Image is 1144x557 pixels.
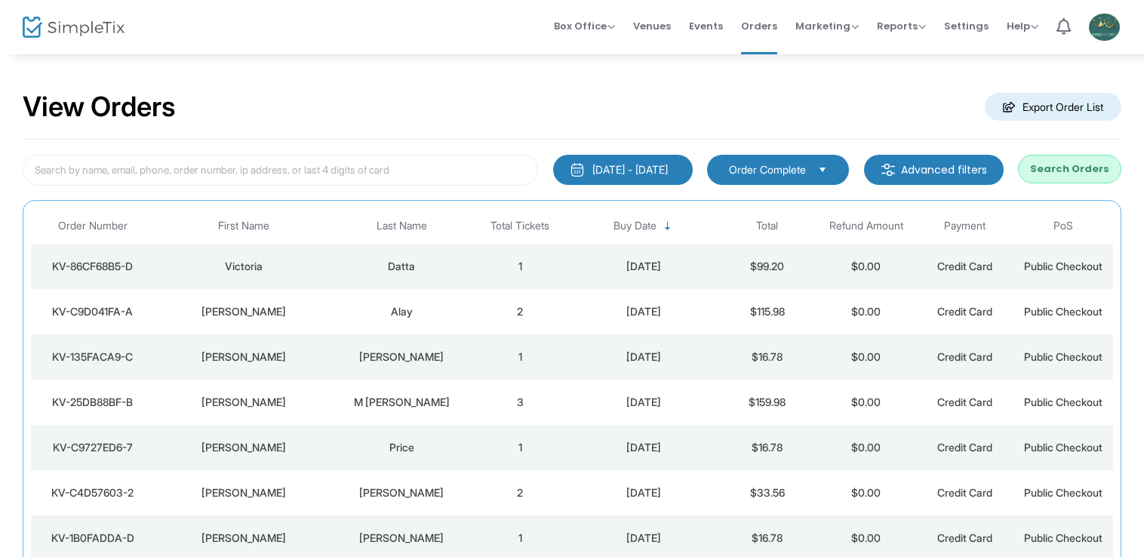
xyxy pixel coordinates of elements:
[336,440,466,455] div: Price
[377,220,427,232] span: Last Name
[471,289,570,334] td: 2
[1024,350,1102,363] span: Public Checkout
[864,155,1004,185] m-button: Advanced filters
[937,305,992,318] span: Credit Card
[218,220,269,232] span: First Name
[574,395,714,410] div: 14/09/2025
[574,304,714,319] div: 15/09/2025
[23,91,176,124] h2: View Orders
[689,7,723,45] span: Events
[1024,486,1102,499] span: Public Checkout
[336,349,466,365] div: Eaton
[554,19,615,33] span: Box Office
[574,349,714,365] div: 15/09/2025
[35,259,151,274] div: KV-86CF68B5-D
[23,155,538,186] input: Search by name, email, phone, order number, ip address, or last 4 digits of card
[158,259,329,274] div: Victoria
[35,440,151,455] div: KV-C9727ED6-7
[944,220,986,232] span: Payment
[471,380,570,425] td: 3
[471,425,570,470] td: 1
[729,162,806,177] span: Order Complete
[812,162,833,178] button: Select
[937,395,992,408] span: Credit Card
[816,289,915,334] td: $0.00
[816,380,915,425] td: $0.00
[158,440,329,455] div: Pamela
[816,208,915,244] th: Refund Amount
[662,220,674,232] span: Sortable
[158,304,329,319] div: James
[718,470,816,515] td: $33.56
[336,259,466,274] div: Datta
[718,380,816,425] td: $159.98
[1024,305,1102,318] span: Public Checkout
[35,531,151,546] div: KV-1B0FADDA-D
[35,304,151,319] div: KV-C9D041FA-A
[633,7,671,45] span: Venues
[574,440,714,455] div: 13/09/2025
[158,531,329,546] div: georgina
[937,260,992,272] span: Credit Card
[471,334,570,380] td: 1
[58,220,128,232] span: Order Number
[553,155,693,185] button: [DATE] - [DATE]
[35,349,151,365] div: KV-135FACA9-C
[35,485,151,500] div: KV-C4D57603-2
[336,485,466,500] div: Fuhrmann
[336,531,466,546] div: Harris
[741,7,777,45] span: Orders
[614,220,657,232] span: Buy Date
[718,289,816,334] td: $115.98
[574,531,714,546] div: 13/09/2025
[570,162,585,177] img: monthly
[718,208,816,244] th: Total
[1024,441,1102,454] span: Public Checkout
[937,441,992,454] span: Credit Card
[816,425,915,470] td: $0.00
[877,19,926,33] span: Reports
[336,395,466,410] div: M Anglada
[718,425,816,470] td: $16.78
[718,244,816,289] td: $99.20
[937,486,992,499] span: Credit Card
[816,334,915,380] td: $0.00
[881,162,896,177] img: filter
[1024,260,1102,272] span: Public Checkout
[937,350,992,363] span: Credit Card
[1024,531,1102,544] span: Public Checkout
[718,334,816,380] td: $16.78
[816,244,915,289] td: $0.00
[592,162,668,177] div: [DATE] - [DATE]
[1053,220,1073,232] span: PoS
[937,531,992,544] span: Credit Card
[158,395,329,410] div: Alexander
[336,304,466,319] div: Alay
[158,485,329,500] div: Jenny
[944,7,989,45] span: Settings
[574,485,714,500] div: 13/09/2025
[471,470,570,515] td: 2
[574,259,714,274] div: 20/09/2025
[985,93,1121,121] m-button: Export Order List
[1018,155,1121,183] button: Search Orders
[35,395,151,410] div: KV-25DB88BF-B
[471,208,570,244] th: Total Tickets
[471,244,570,289] td: 1
[816,470,915,515] td: $0.00
[1007,19,1038,33] span: Help
[795,19,859,33] span: Marketing
[1024,395,1102,408] span: Public Checkout
[158,349,329,365] div: Chanda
